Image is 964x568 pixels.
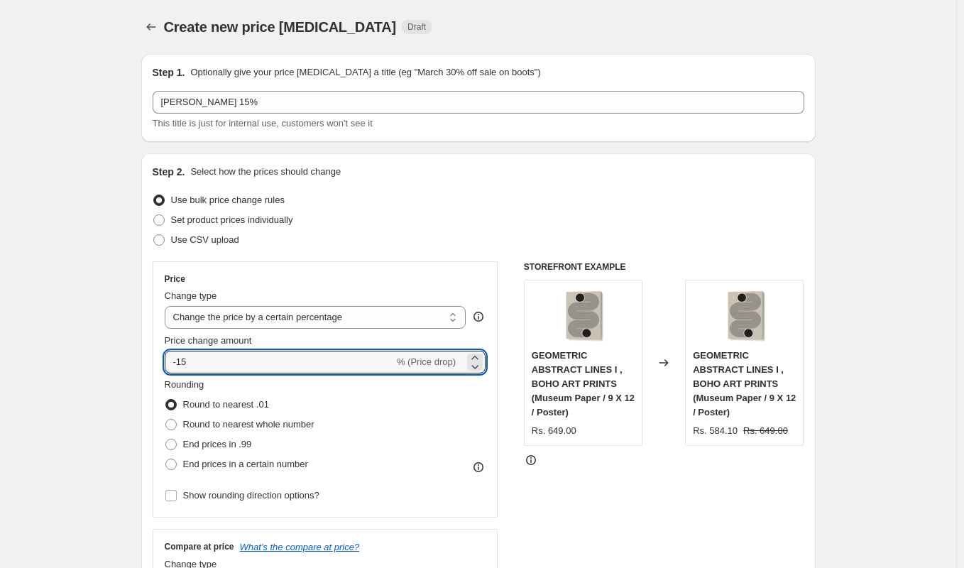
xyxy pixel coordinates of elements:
span: Use CSV upload [171,234,239,245]
span: End prices in .99 [183,439,252,449]
p: Select how the prices should change [190,165,341,179]
div: help [471,310,486,324]
h3: Compare at price [165,541,234,552]
img: gallerywrap-resized_212f066c-7c3d-4415-9b16-553eb73bee29_80x.jpg [716,288,773,344]
span: Set product prices individually [171,214,293,225]
h6: STOREFRONT EXAMPLE [524,261,804,273]
button: What's the compare at price? [240,542,360,552]
h2: Step 1. [153,65,185,80]
span: Price change amount [165,335,252,346]
span: Change type [165,290,217,301]
span: End prices in a certain number [183,459,308,469]
span: Show rounding direction options? [183,490,319,501]
strike: Rs. 649.00 [743,424,788,438]
span: Create new price [MEDICAL_DATA] [164,19,397,35]
span: Round to nearest .01 [183,399,269,410]
div: Rs. 584.10 [693,424,738,438]
span: Round to nearest whole number [183,419,314,430]
span: GEOMETRIC ABSTRACT LINES I , BOHO ART PRINTS (Museum Paper / 9 X 12 / Poster) [532,350,635,417]
span: GEOMETRIC ABSTRACT LINES I , BOHO ART PRINTS (Museum Paper / 9 X 12 / Poster) [693,350,796,417]
span: % (Price drop) [397,356,456,367]
input: 30% off holiday sale [153,91,804,114]
span: Use bulk price change rules [171,195,285,205]
p: Optionally give your price [MEDICAL_DATA] a title (eg "March 30% off sale on boots") [190,65,540,80]
h3: Price [165,273,185,285]
button: Price change jobs [141,17,161,37]
span: This title is just for internal use, customers won't see it [153,118,373,129]
h2: Step 2. [153,165,185,179]
span: Draft [407,21,426,33]
img: gallerywrap-resized_212f066c-7c3d-4415-9b16-553eb73bee29_80x.jpg [554,288,611,344]
input: -15 [165,351,394,373]
div: Rs. 649.00 [532,424,576,438]
span: Rounding [165,379,204,390]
